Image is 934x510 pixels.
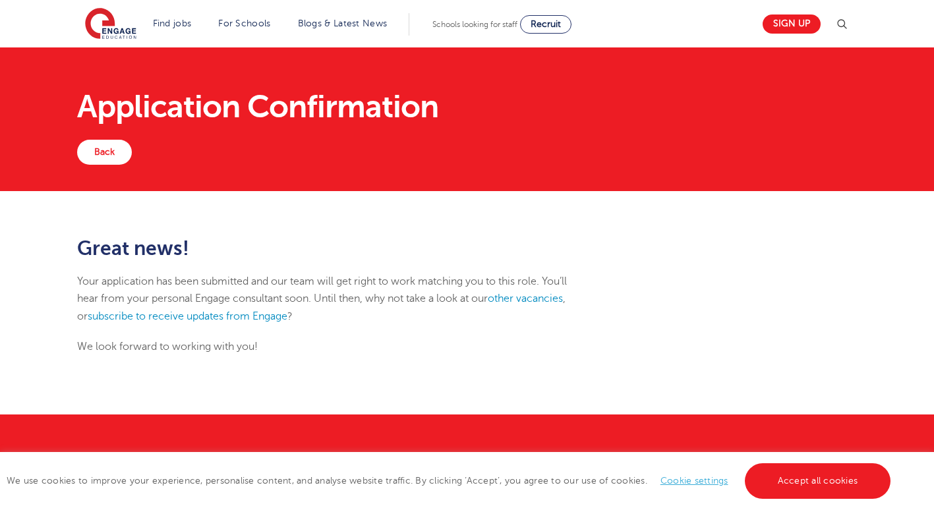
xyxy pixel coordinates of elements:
[77,140,132,165] a: Back
[88,310,287,322] a: subscribe to receive updates from Engage
[531,19,561,29] span: Recruit
[763,14,821,34] a: Sign up
[432,20,517,29] span: Schools looking for staff
[745,463,891,499] a: Accept all cookies
[298,18,388,28] a: Blogs & Latest News
[85,8,136,41] img: Engage Education
[7,476,894,486] span: We use cookies to improve your experience, personalise content, and analyse website traffic. By c...
[520,15,571,34] a: Recruit
[218,18,270,28] a: For Schools
[660,476,728,486] a: Cookie settings
[77,237,591,260] h2: Great news!
[77,91,857,123] h1: Application Confirmation
[488,293,563,304] a: other vacancies
[77,338,591,355] p: We look forward to working with you!
[77,273,591,325] p: Your application has been submitted and our team will get right to work matching you to this role...
[153,18,192,28] a: Find jobs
